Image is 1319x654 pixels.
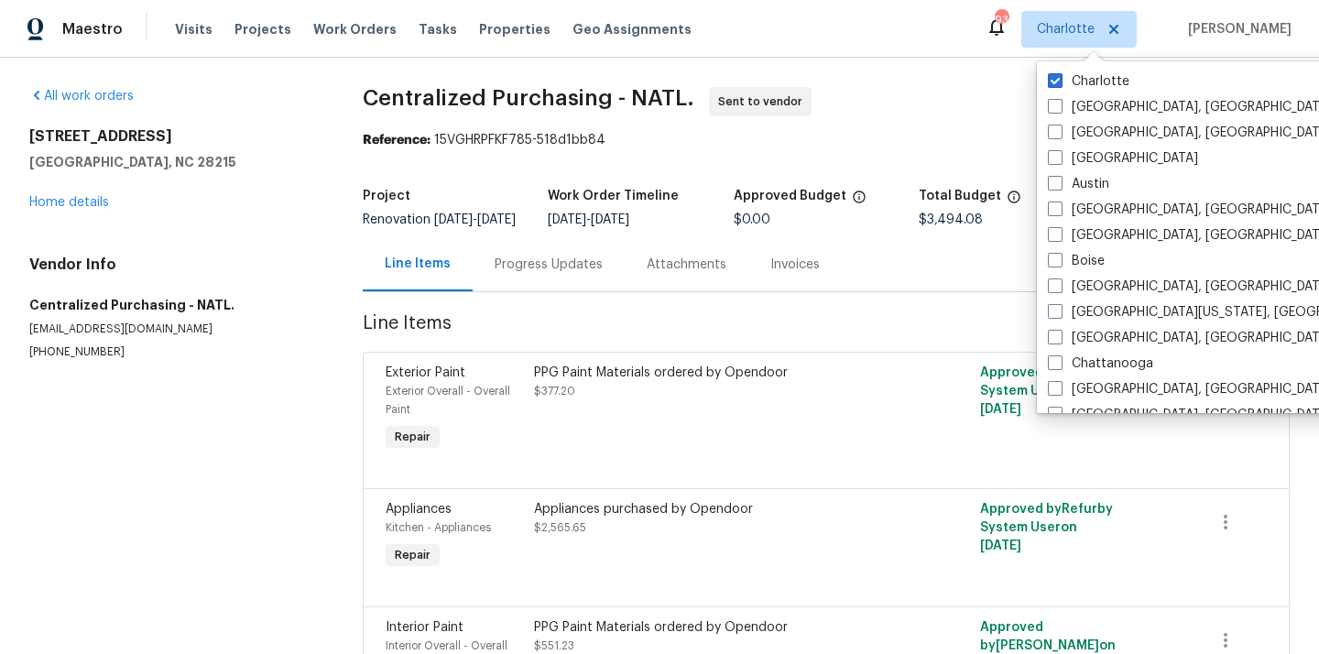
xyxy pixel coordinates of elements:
span: Repair [387,546,438,564]
div: 15VGHRPFKF785-518d1bb84 [363,131,1290,149]
span: [DATE] [980,540,1021,552]
h2: [STREET_ADDRESS] [29,127,319,146]
span: Approved by Refurby System User on [980,366,1113,416]
span: $0.00 [734,213,770,226]
span: Centralized Purchasing - NATL. [363,87,694,109]
span: - [548,213,629,226]
span: Exterior Paint [386,366,465,379]
div: Appliances purchased by Opendoor [534,500,895,518]
span: Appliances [386,503,452,516]
span: $377.20 [534,386,575,397]
span: Interior Paint [386,621,463,634]
p: [EMAIL_ADDRESS][DOMAIN_NAME] [29,322,319,337]
span: Kitchen - Appliances [386,522,491,533]
span: Approved by Refurby System User on [980,503,1113,552]
p: [PHONE_NUMBER] [29,344,319,360]
span: Projects [234,20,291,38]
span: [DATE] [980,403,1021,416]
span: Line Items [363,314,1192,348]
label: [GEOGRAPHIC_DATA] [1048,149,1198,168]
span: Properties [479,20,550,38]
a: All work orders [29,90,134,103]
span: Charlotte [1037,20,1095,38]
label: Chattanooga [1048,354,1153,373]
span: Geo Assignments [572,20,692,38]
div: Progress Updates [495,256,603,274]
h5: [GEOGRAPHIC_DATA], NC 28215 [29,153,319,171]
span: [PERSON_NAME] [1181,20,1292,38]
span: - [434,213,516,226]
span: $551.23 [534,640,574,651]
span: Visits [175,20,213,38]
div: PPG Paint Materials ordered by Opendoor [534,364,895,382]
div: Invoices [770,256,820,274]
div: PPG Paint Materials ordered by Opendoor [534,618,895,637]
h4: Vendor Info [29,256,319,274]
h5: Centralized Purchasing - NATL. [29,296,319,314]
span: $2,565.65 [534,522,586,533]
span: Tasks [419,23,457,36]
h5: Approved Budget [734,190,846,202]
label: Boise [1048,252,1105,270]
div: Line Items [385,255,451,273]
span: Sent to vendor [718,93,810,111]
label: Charlotte [1048,72,1129,91]
label: Austin [1048,175,1109,193]
span: Renovation [363,213,516,226]
span: $3,494.08 [919,213,983,226]
span: [DATE] [434,213,473,226]
span: [DATE] [548,213,586,226]
div: Attachments [647,256,726,274]
span: [DATE] [477,213,516,226]
span: The total cost of line items that have been approved by both Opendoor and the Trade Partner. This... [852,190,867,213]
span: Work Orders [313,20,397,38]
div: 93 [995,11,1008,29]
span: Maestro [62,20,123,38]
span: The total cost of line items that have been proposed by Opendoor. This sum includes line items th... [1007,190,1021,213]
a: Home details [29,196,109,209]
span: Repair [387,428,438,446]
span: Exterior Overall - Overall Paint [386,386,510,415]
h5: Work Order Timeline [548,190,679,202]
b: Reference: [363,134,431,147]
h5: Total Budget [919,190,1001,202]
span: [DATE] [591,213,629,226]
h5: Project [363,190,410,202]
